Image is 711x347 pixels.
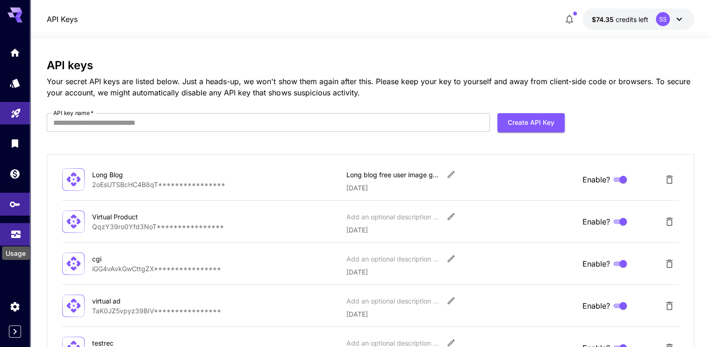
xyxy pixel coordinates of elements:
[9,77,21,89] div: Models
[47,14,78,25] nav: breadcrumb
[346,170,440,180] div: Long blog free user image generation
[660,254,679,273] button: Delete API Key
[346,212,440,222] div: Add an optional description or comment
[9,168,21,180] div: Wallet
[346,183,575,193] p: [DATE]
[582,216,610,227] span: Enable?
[346,267,575,277] p: [DATE]
[92,170,186,180] div: Long Blog
[582,258,610,269] span: Enable?
[92,296,186,306] div: virtual ad
[9,135,21,146] div: Library
[582,8,694,30] button: $74.3479SS
[582,174,610,185] span: Enable?
[346,254,440,264] div: Add an optional description or comment
[497,113,565,132] button: Create API Key
[592,15,616,23] span: $74.35
[346,309,575,319] p: [DATE]
[9,47,21,58] div: Home
[660,170,679,189] button: Delete API Key
[47,59,694,72] h3: API keys
[10,225,22,237] div: Usage
[92,254,186,264] div: cgi
[346,225,575,235] p: [DATE]
[10,104,22,116] div: Playground
[660,296,679,315] button: Delete API Key
[656,12,670,26] div: SS
[47,76,694,98] p: Your secret API keys are listed below. Just a heads-up, we won't show them again after this. Plea...
[2,246,29,260] div: Usage
[346,296,440,306] div: Add an optional description or comment
[592,14,648,24] div: $74.3479
[53,109,93,117] label: API key name
[660,212,679,231] button: Delete API Key
[92,212,186,222] div: Virtual Product
[582,300,610,311] span: Enable?
[443,166,460,183] button: Edit
[9,195,21,207] div: API Keys
[9,301,21,312] div: Settings
[9,325,21,338] button: Expand sidebar
[443,250,460,267] button: Edit
[443,292,460,309] button: Edit
[616,15,648,23] span: credits left
[47,14,78,25] a: API Keys
[443,208,460,225] button: Edit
